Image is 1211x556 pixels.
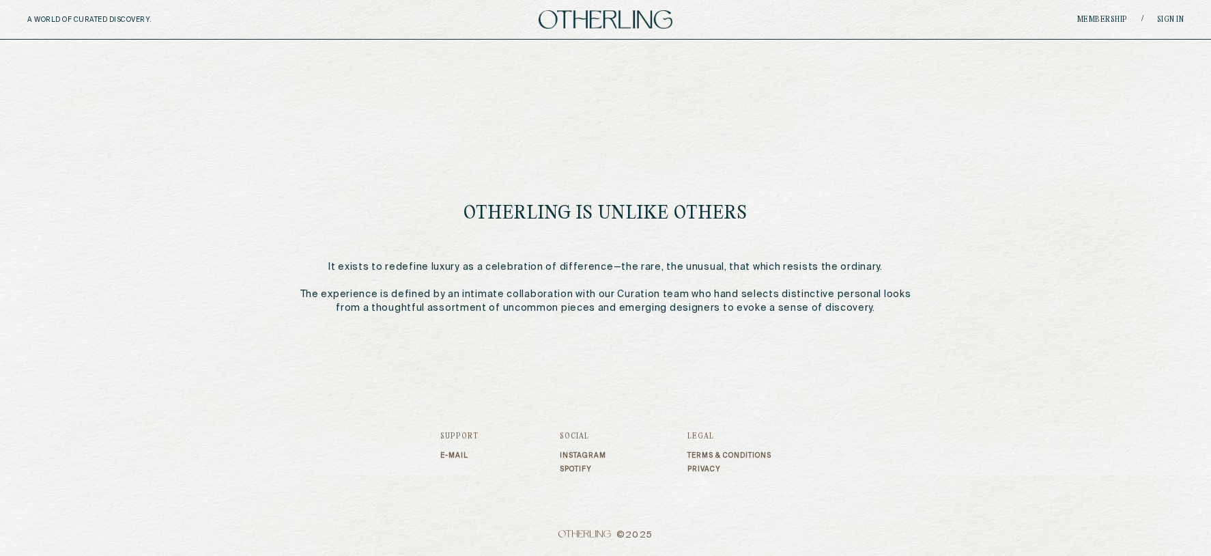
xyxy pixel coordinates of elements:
p: It exists to redefine luxury as a celebration of difference—the rare, the unusual, that which res... [289,260,922,315]
a: Sign in [1157,16,1184,24]
a: Terms & Conditions [687,451,771,460]
h3: Support [440,432,479,441]
span: / [1141,14,1143,25]
a: E-mail [440,451,479,460]
h1: Otherling Is Unlike Others [464,204,747,223]
h5: A WORLD OF CURATED DISCOVERY. [27,16,211,24]
a: Instagram [560,451,606,460]
a: Membership [1077,16,1128,24]
a: Spotify [560,465,606,473]
h3: Legal [687,432,771,441]
img: logo [539,10,672,29]
a: Privacy [687,465,771,473]
span: © 2025 [440,530,771,541]
h3: Social [560,432,606,441]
